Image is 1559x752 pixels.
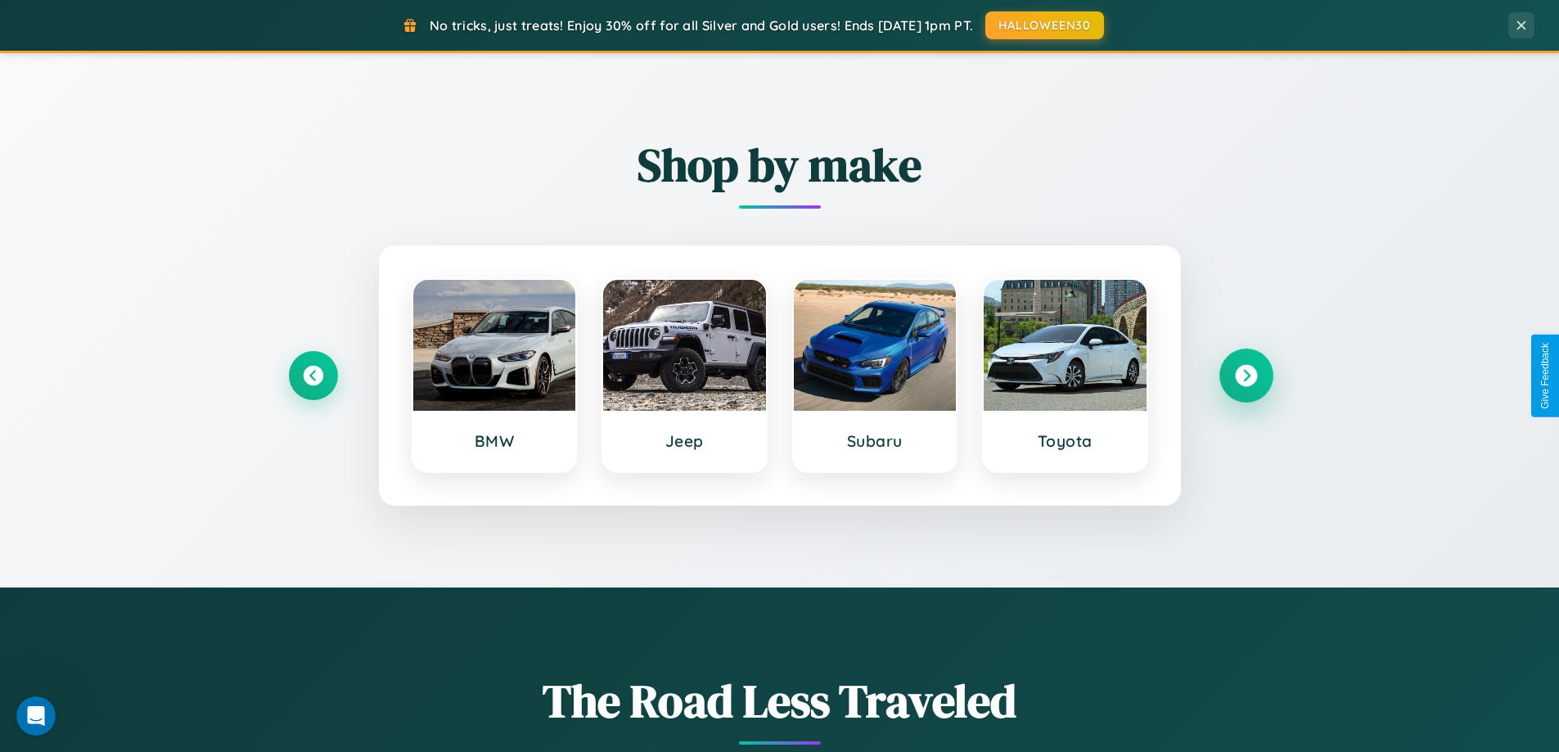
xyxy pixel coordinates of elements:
h3: Subaru [810,431,940,451]
iframe: Intercom live chat [16,696,56,736]
span: No tricks, just treats! Enjoy 30% off for all Silver and Gold users! Ends [DATE] 1pm PT. [430,17,973,34]
h1: The Road Less Traveled [289,669,1271,732]
h3: Jeep [620,431,750,451]
h3: BMW [430,431,560,451]
h3: Toyota [1000,431,1130,451]
div: Give Feedback [1539,343,1551,409]
button: HALLOWEEN30 [985,11,1104,39]
h2: Shop by make [289,133,1271,196]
